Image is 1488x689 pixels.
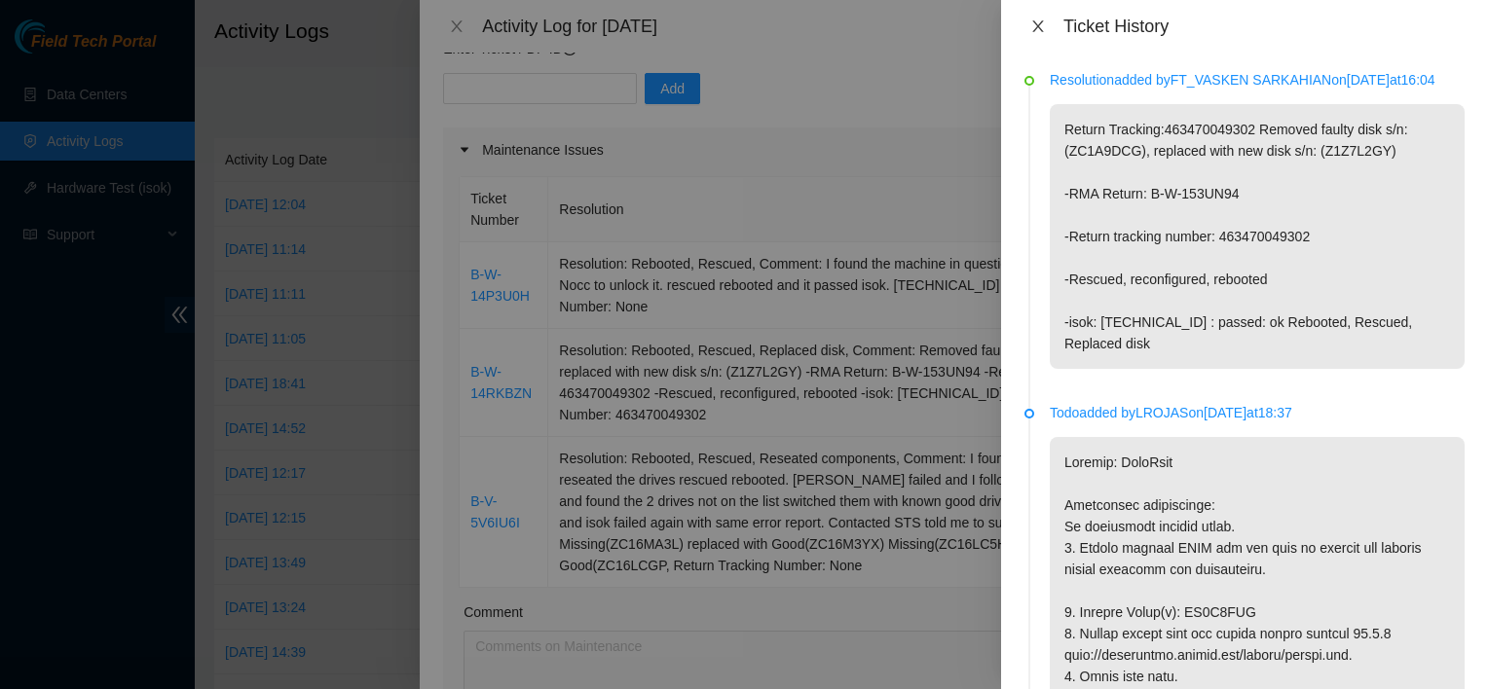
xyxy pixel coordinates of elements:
div: Ticket History [1063,16,1465,37]
p: Return Tracking:463470049302 Removed faulty disk s/n: (ZC1A9DCG), replaced with new disk s/n: (Z1... [1050,104,1465,369]
p: Todo added by LROJAS on [DATE] at 18:37 [1050,402,1465,423]
p: Resolution added by FT_VASKEN SARKAHIAN on [DATE] at 16:04 [1050,69,1465,91]
button: Close [1024,18,1052,36]
span: close [1030,18,1046,34]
